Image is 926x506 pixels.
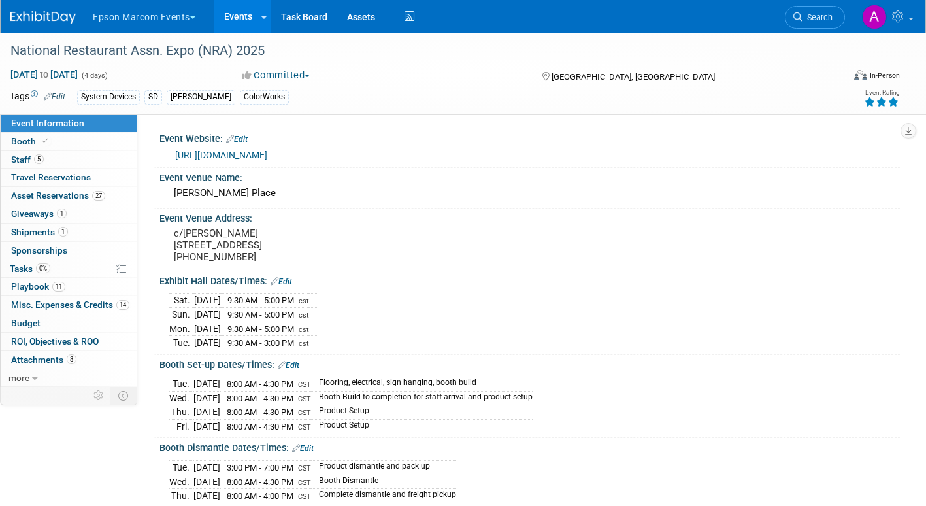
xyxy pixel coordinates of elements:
td: Product Setup [311,419,533,433]
a: Budget [1,314,137,332]
span: [DATE] [DATE] [10,69,78,80]
td: [DATE] [193,475,220,489]
div: Exhibit Hall Dates/Times: [159,271,900,288]
span: 0% [36,263,50,273]
a: Edit [44,92,65,101]
span: Travel Reservations [11,172,91,182]
a: Edit [271,277,292,286]
a: Event Information [1,114,137,132]
td: [DATE] [193,461,220,475]
td: Complete dismantle and freight pickup [311,489,456,503]
td: Tue. [169,336,194,350]
span: 8:00 AM - 4:30 PM [227,422,293,431]
td: Personalize Event Tab Strip [88,387,110,404]
span: 14 [116,300,129,310]
span: Event Information [11,118,84,128]
span: CST [298,380,311,389]
span: 9:30 AM - 5:00 PM [227,324,294,334]
span: Misc. Expenses & Credits [11,299,129,310]
td: Toggle Event Tabs [110,387,137,404]
td: [DATE] [193,419,220,433]
img: ExhibitDay [10,11,76,24]
span: CST [298,423,311,431]
span: 5 [34,154,44,164]
td: [DATE] [193,405,220,420]
td: [DATE] [194,322,221,336]
i: Booth reservation complete [42,137,48,144]
span: Staff [11,154,44,165]
td: Tags [10,90,65,105]
span: Tasks [10,263,50,274]
a: Booth [1,133,137,150]
button: Committed [237,69,315,82]
div: SD [144,90,162,104]
span: Booth [11,136,51,146]
div: ColorWorks [240,90,289,104]
span: 9:30 AM - 3:00 PM [227,338,294,348]
td: [DATE] [193,489,220,503]
a: [URL][DOMAIN_NAME] [175,150,267,160]
span: CST [298,409,311,417]
span: 8:00 AM - 4:00 PM [227,491,293,501]
span: 9:30 AM - 5:00 PM [227,310,294,320]
div: Event Rating [864,90,899,96]
span: cst [299,326,309,334]
span: [GEOGRAPHIC_DATA], [GEOGRAPHIC_DATA] [552,72,715,82]
img: Format-Inperson.png [854,70,867,80]
a: Asset Reservations27 [1,187,137,205]
div: Event Website: [159,129,900,146]
a: ROI, Objectives & ROO [1,333,137,350]
td: Sun. [169,308,194,322]
td: Wed. [169,475,193,489]
div: Event Venue Address: [159,209,900,225]
div: Event Format [768,68,900,88]
span: Search [802,12,833,22]
span: 1 [58,227,68,237]
span: 1 [57,209,67,218]
div: System Devices [77,90,140,104]
span: 9:30 AM - 5:00 PM [227,295,294,305]
div: Booth Set-up Dates/Times: [159,355,900,372]
td: [DATE] [194,336,221,350]
td: Fri. [169,419,193,433]
span: Sponsorships [11,245,67,256]
td: Tue. [169,377,193,392]
span: cst [299,297,309,305]
span: (4 days) [80,71,108,80]
a: Travel Reservations [1,169,137,186]
span: 27 [92,191,105,201]
img: Alex Madrid [862,5,887,29]
a: Playbook11 [1,278,137,295]
div: [PERSON_NAME] Place [169,183,890,203]
td: Sat. [169,294,194,308]
td: Product Setup [311,405,533,420]
td: Wed. [169,391,193,405]
div: In-Person [869,71,900,80]
td: Flooring, electrical, sign hanging, booth build [311,377,533,392]
a: Search [785,6,845,29]
span: 8:00 AM - 4:30 PM [227,407,293,417]
td: [DATE] [194,308,221,322]
span: CST [298,479,311,487]
td: Thu. [169,489,193,503]
span: 11 [52,282,65,292]
td: [DATE] [193,391,220,405]
span: CST [298,395,311,403]
span: Playbook [11,281,65,292]
a: Edit [226,135,248,144]
a: Attachments8 [1,351,137,369]
span: to [38,69,50,80]
a: Edit [292,444,314,453]
a: Sponsorships [1,242,137,260]
td: Booth Dismantle [311,475,456,489]
span: CST [298,464,311,473]
span: more [8,373,29,383]
span: 8 [67,354,76,364]
a: more [1,369,137,387]
span: Attachments [11,354,76,365]
span: cst [299,311,309,320]
span: Giveaways [11,209,67,219]
a: Giveaways1 [1,205,137,223]
span: Asset Reservations [11,190,105,201]
span: ROI, Objectives & ROO [11,336,99,346]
